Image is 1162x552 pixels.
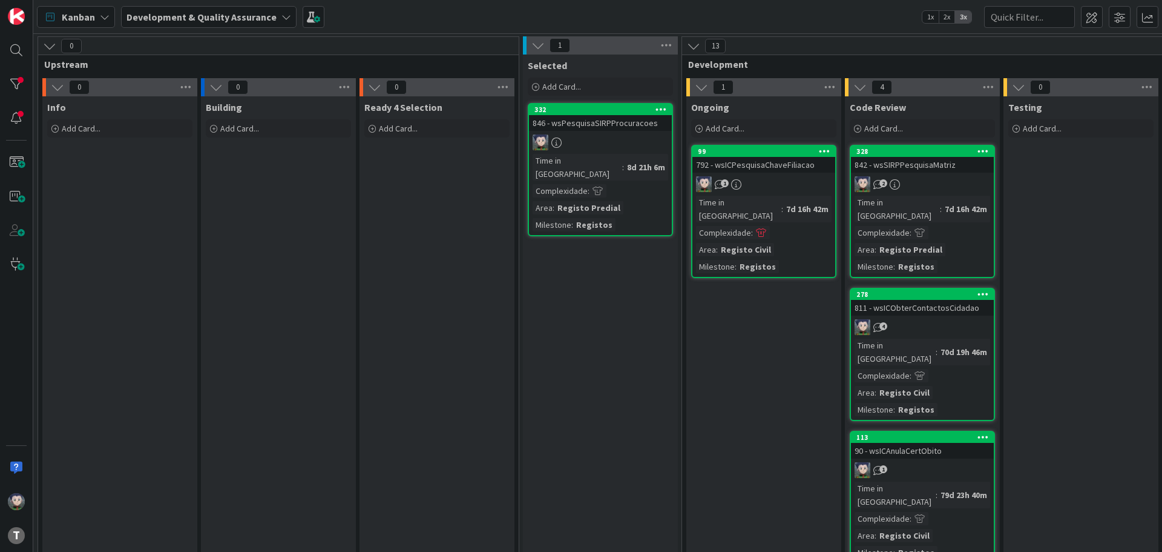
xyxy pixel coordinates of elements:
[228,80,248,95] span: 0
[8,527,25,544] div: T
[386,80,407,95] span: 0
[851,289,994,300] div: 278
[533,218,571,231] div: Milestone
[550,38,570,53] span: 1
[856,290,994,299] div: 278
[781,202,783,216] span: :
[529,104,672,131] div: 332846 - wsPesquisaSIRPProcuracoes
[851,146,994,157] div: 328
[706,123,744,134] span: Add Card...
[69,80,90,95] span: 0
[893,403,895,416] span: :
[542,81,581,92] span: Add Card...
[939,11,955,23] span: 2x
[692,146,835,157] div: 99
[696,226,751,239] div: Complexidade
[534,105,672,114] div: 332
[737,260,779,273] div: Registos
[879,179,887,187] span: 2
[937,488,990,502] div: 79d 23h 40m
[61,39,82,53] span: 0
[751,226,753,239] span: :
[529,104,672,115] div: 332
[851,462,994,478] div: LS
[220,123,259,134] span: Add Card...
[713,80,734,95] span: 1
[895,403,937,416] div: Registos
[850,145,995,278] a: 328842 - wsSIRPPesquisaMatrizLSTime in [GEOGRAPHIC_DATA]:7d 16h 42mComplexidade:Area:Registo Pred...
[851,289,994,316] div: 278811 - wsICObterContactosCidadao
[622,161,624,174] span: :
[984,6,1075,28] input: Quick Filter...
[624,161,668,174] div: 8d 21h 6m
[871,80,892,95] span: 4
[940,202,942,216] span: :
[876,243,945,256] div: Registo Predial
[879,322,887,330] span: 4
[922,11,939,23] span: 1x
[851,443,994,459] div: 90 - wsICAnulaCertObito
[718,243,774,256] div: Registo Civil
[691,101,729,113] span: Ongoing
[696,260,735,273] div: Milestone
[893,260,895,273] span: :
[855,226,910,239] div: Complexidade
[876,529,933,542] div: Registo Civil
[910,226,911,239] span: :
[855,339,936,365] div: Time in [GEOGRAPHIC_DATA]
[855,369,910,382] div: Complexidade
[851,146,994,173] div: 328842 - wsSIRPPesquisaMatriz
[692,146,835,173] div: 99792 - wsICPesquisaChaveFiliacao
[851,432,994,443] div: 113
[696,176,712,192] img: LS
[554,201,623,214] div: Registo Predial
[705,39,726,53] span: 13
[716,243,718,256] span: :
[855,482,936,508] div: Time in [GEOGRAPHIC_DATA]
[855,462,870,478] img: LS
[855,512,910,525] div: Complexidade
[8,493,25,510] img: LS
[850,288,995,421] a: 278811 - wsICObterContactosCidadaoLSTime in [GEOGRAPHIC_DATA]:70d 19h 46mComplexidade:Area:Regist...
[855,196,940,222] div: Time in [GEOGRAPHIC_DATA]
[529,135,672,150] div: LS
[529,115,672,131] div: 846 - wsPesquisaSIRPProcuracoes
[936,345,937,359] span: :
[936,488,937,502] span: :
[910,512,911,525] span: :
[47,101,66,113] span: Info
[851,432,994,459] div: 11390 - wsICAnulaCertObito
[875,529,876,542] span: :
[553,201,554,214] span: :
[855,243,875,256] div: Area
[851,176,994,192] div: LS
[126,11,277,23] b: Development & Quality Assurance
[735,260,737,273] span: :
[573,218,615,231] div: Registos
[875,386,876,399] span: :
[855,319,870,335] img: LS
[955,11,971,23] span: 3x
[528,59,567,71] span: Selected
[533,201,553,214] div: Area
[851,300,994,316] div: 811 - wsICObterContactosCidadao
[910,369,911,382] span: :
[864,123,903,134] span: Add Card...
[875,243,876,256] span: :
[533,184,588,198] div: Complexidade
[876,386,933,399] div: Registo Civil
[855,403,893,416] div: Milestone
[698,147,835,156] div: 99
[855,176,870,192] img: LS
[856,433,994,442] div: 113
[533,154,622,181] div: Time in [GEOGRAPHIC_DATA]
[691,145,836,278] a: 99792 - wsICPesquisaChaveFiliacaoLSTime in [GEOGRAPHIC_DATA]:7d 16h 42mComplexidade:Area:Registo ...
[855,386,875,399] div: Area
[8,8,25,25] img: Visit kanbanzone.com
[850,101,906,113] span: Code Review
[533,135,548,150] img: LS
[1008,101,1042,113] span: Testing
[895,260,937,273] div: Registos
[692,157,835,173] div: 792 - wsICPesquisaChaveFiliacao
[942,202,990,216] div: 7d 16h 42m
